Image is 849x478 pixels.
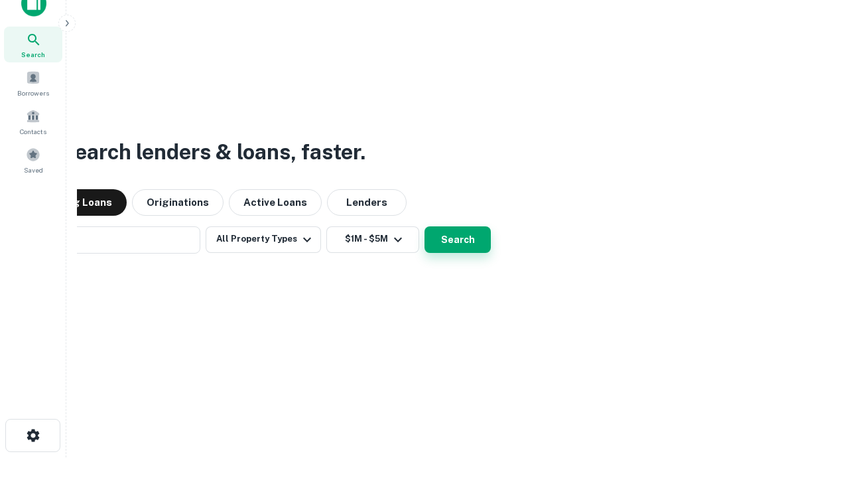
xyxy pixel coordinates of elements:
[17,88,49,98] span: Borrowers
[327,189,407,216] button: Lenders
[326,226,419,253] button: $1M - $5M
[60,136,365,168] h3: Search lenders & loans, faster.
[4,104,62,139] a: Contacts
[424,226,491,253] button: Search
[132,189,224,216] button: Originations
[20,126,46,137] span: Contacts
[206,226,321,253] button: All Property Types
[21,49,45,60] span: Search
[783,372,849,436] iframe: Chat Widget
[24,165,43,175] span: Saved
[4,65,62,101] a: Borrowers
[229,189,322,216] button: Active Loans
[4,27,62,62] a: Search
[4,142,62,178] a: Saved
